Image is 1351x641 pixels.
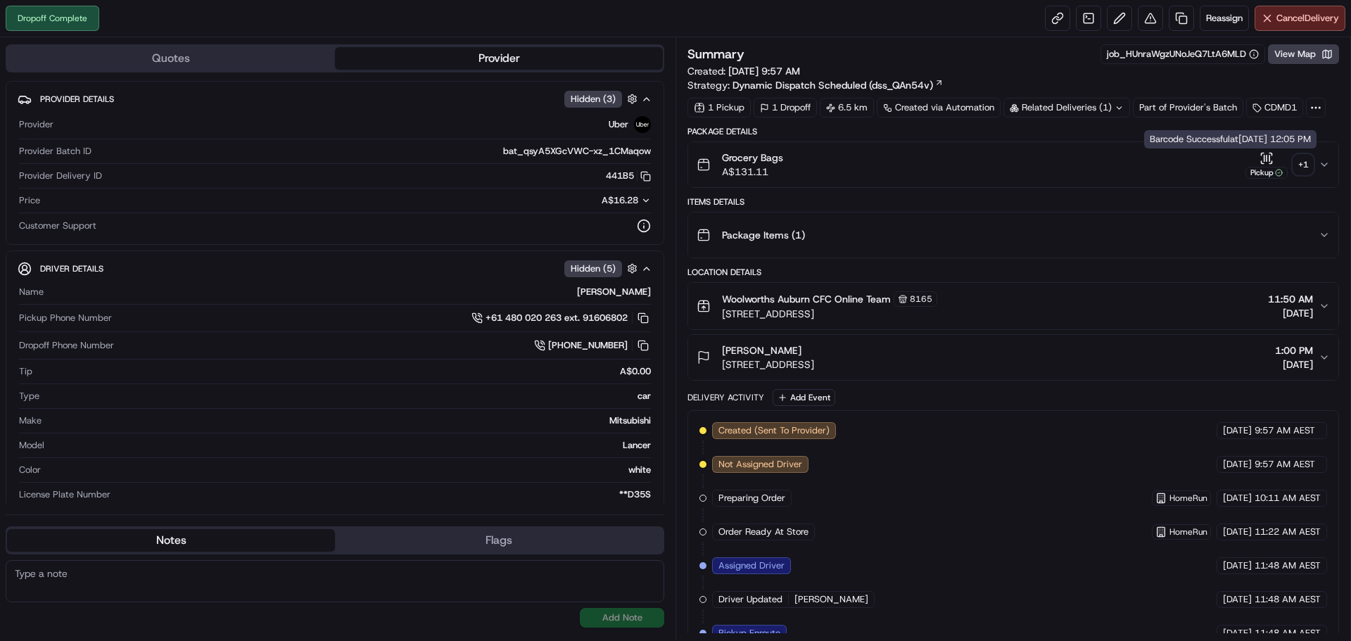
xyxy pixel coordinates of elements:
[239,139,256,156] button: Start new chat
[19,170,102,182] span: Provider Delivery ID
[732,78,933,92] span: Dynamic Dispatch Scheduled (dss_QAn54v)
[99,238,170,249] a: Powered byPylon
[7,529,335,552] button: Notes
[687,126,1339,137] div: Package Details
[1223,526,1252,538] span: [DATE]
[1200,6,1249,31] button: Reassign
[732,78,944,92] a: Dynamic Dispatch Scheduled (dss_QAn54v)
[37,91,253,106] input: Got a question? Start typing here...
[1230,133,1311,145] span: at [DATE] 12:05 PM
[50,439,651,452] div: Lancer
[688,335,1338,380] button: [PERSON_NAME][STREET_ADDRESS]1:00 PM[DATE]
[40,263,103,274] span: Driver Details
[1246,98,1303,118] div: CDMD1
[688,142,1338,187] button: Grocery BagsA$131.11Pickup+1
[1223,458,1252,471] span: [DATE]
[503,145,651,158] span: bat_qsyA5XGcVWC-xz_1CMaqow
[571,262,616,275] span: Hidden ( 5 )
[564,90,641,108] button: Hidden (3)
[534,338,651,353] a: [PHONE_NUMBER]
[722,165,783,179] span: A$131.11
[140,239,170,249] span: Pylon
[19,339,114,352] span: Dropoff Phone Number
[877,98,1001,118] a: Created via Automation
[48,148,178,160] div: We're available if you need us!
[40,94,114,105] span: Provider Details
[19,286,44,298] span: Name
[1268,292,1313,306] span: 11:50 AM
[1255,458,1315,471] span: 9:57 AM AEST
[687,48,744,61] h3: Summary
[687,392,764,403] div: Delivery Activity
[14,134,39,160] img: 1736555255976-a54dd68f-1ca7-489b-9aae-adbdc363a1c4
[718,424,830,437] span: Created (Sent To Provider)
[1223,424,1252,437] span: [DATE]
[7,47,335,70] button: Quotes
[47,414,651,427] div: Mitsubishi
[564,260,641,277] button: Hidden (5)
[718,458,802,471] span: Not Assigned Driver
[1223,559,1252,572] span: [DATE]
[718,627,780,640] span: Pickup Enroute
[1223,492,1252,504] span: [DATE]
[1255,627,1321,640] span: 11:48 AM AEST
[19,365,32,378] span: Tip
[718,559,785,572] span: Assigned Driver
[773,389,835,406] button: Add Event
[1144,130,1317,148] div: Barcode Successful
[8,198,113,224] a: 📗Knowledge Base
[1223,627,1252,640] span: [DATE]
[113,198,231,224] a: 💻API Documentation
[14,14,42,42] img: Nash
[14,56,256,79] p: Welcome 👋
[1245,167,1288,179] div: Pickup
[602,194,638,206] span: A$16.28
[19,390,39,402] span: Type
[19,145,91,158] span: Provider Batch ID
[794,593,868,606] span: [PERSON_NAME]
[1255,526,1321,538] span: 11:22 AM AEST
[1107,48,1259,61] div: job_HUnraWgzUNoJeQ7LtA6MLD
[754,98,817,118] div: 1 Dropoff
[1268,44,1339,64] button: View Map
[19,118,53,131] span: Provider
[1206,12,1243,25] span: Reassign
[14,205,25,217] div: 📗
[722,307,937,321] span: [STREET_ADDRESS]
[486,312,628,324] span: +61 480 020 263 ext. 91606802
[1245,151,1288,179] button: Pickup
[19,220,96,232] span: Customer Support
[722,343,801,357] span: [PERSON_NAME]
[1245,151,1313,179] button: Pickup+1
[609,118,628,131] span: Uber
[19,414,42,427] span: Make
[1255,559,1321,572] span: 11:48 AM AEST
[820,98,874,118] div: 6.5 km
[1255,424,1315,437] span: 9:57 AM AEST
[471,310,651,326] a: +61 480 020 263 ext. 91606802
[28,204,108,218] span: Knowledge Base
[19,312,112,324] span: Pickup Phone Number
[48,134,231,148] div: Start new chat
[335,529,663,552] button: Flags
[19,464,41,476] span: Color
[728,65,800,77] span: [DATE] 9:57 AM
[1275,343,1313,357] span: 1:00 PM
[634,116,651,133] img: uber-new-logo.jpeg
[1223,593,1252,606] span: [DATE]
[910,293,932,305] span: 8165
[722,292,891,306] span: Woolworths Auburn CFC Online Team
[1255,492,1321,504] span: 10:11 AM AEST
[688,283,1338,329] button: Woolworths Auburn CFC Online Team8165[STREET_ADDRESS]11:50 AM[DATE]
[687,78,944,92] div: Strategy:
[722,228,805,242] span: Package Items ( 1 )
[571,93,616,106] span: Hidden ( 3 )
[38,365,651,378] div: A$0.00
[1003,98,1130,118] div: Related Deliveries (1)
[687,267,1339,278] div: Location Details
[19,488,110,501] span: License Plate Number
[49,286,651,298] div: [PERSON_NAME]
